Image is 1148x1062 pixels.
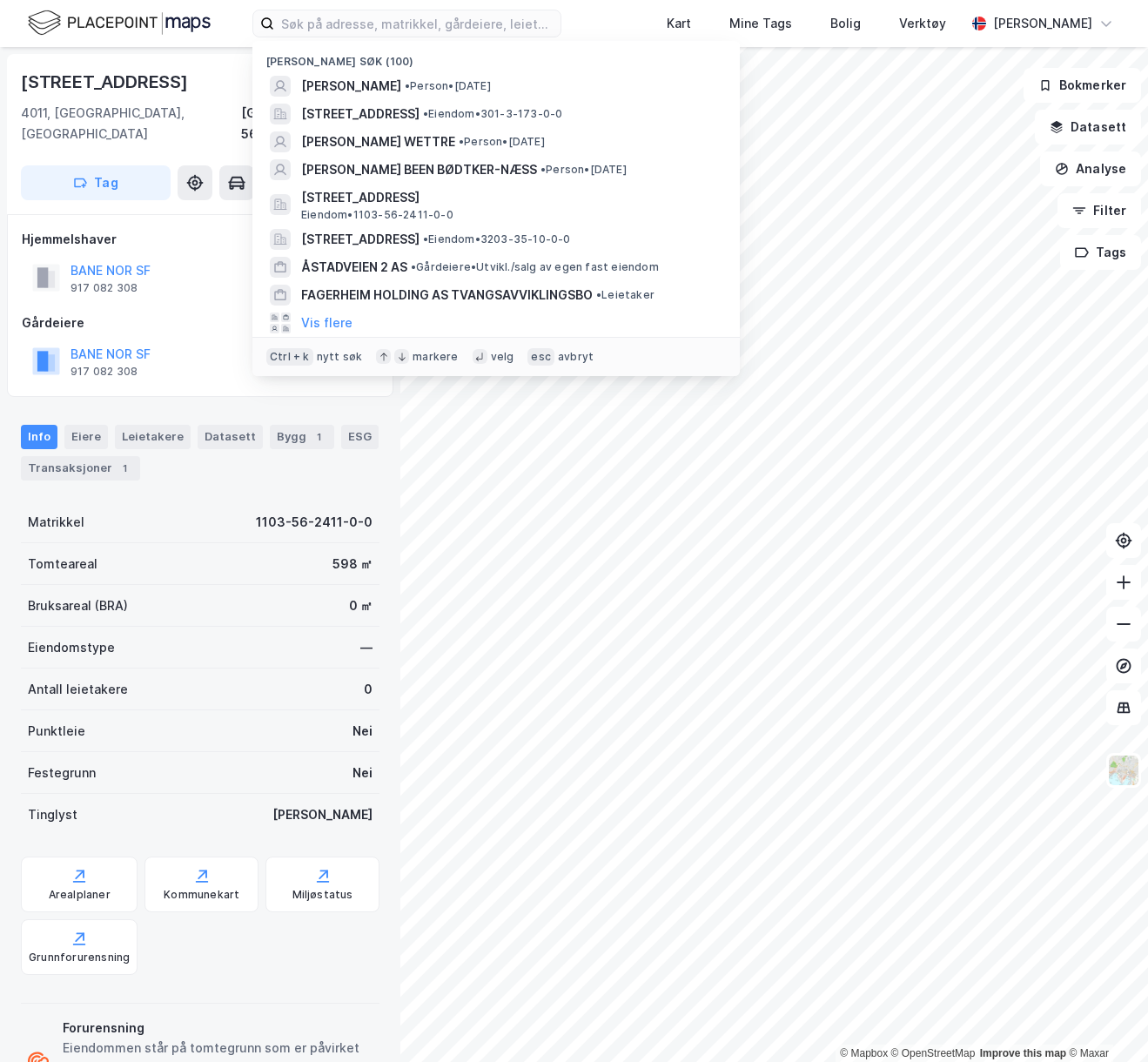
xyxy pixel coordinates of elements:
div: Kart [667,13,691,34]
div: Nei [352,763,373,783]
div: Verktøy [899,13,946,34]
img: logo.f888ab2527a4732fd821a326f86c7f29.svg [28,8,211,38]
div: velg [491,350,514,364]
div: Arealplaner [49,888,111,902]
div: Tomteareal [28,554,97,575]
div: avbryt [558,350,594,364]
div: 1 [116,460,133,477]
span: [STREET_ADDRESS] [301,104,420,124]
div: Ctrl + k [266,348,313,366]
div: Bruksareal (BRA) [28,595,128,616]
div: 917 082 308 [70,281,138,295]
span: • [423,232,428,245]
div: 598 ㎡ [332,554,373,575]
button: Tags [1060,235,1141,270]
span: Person • [DATE] [405,79,491,93]
div: esc [527,348,554,366]
div: Info [21,425,57,449]
div: Grunnforurensning [29,951,130,965]
span: [PERSON_NAME] BEEN BØDTKER-NÆSS [301,159,537,180]
img: Z [1107,754,1140,787]
div: [STREET_ADDRESS] [21,68,191,96]
div: ESG [341,425,379,449]
div: — [360,637,373,658]
div: Kommunekart [164,888,239,902]
div: nytt søk [317,350,363,364]
span: • [411,260,416,273]
div: Nei [352,721,373,742]
div: markere [413,350,458,364]
span: [STREET_ADDRESS] [301,229,420,250]
span: Person • [DATE] [540,163,627,177]
button: Tag [21,165,171,200]
span: Eiendom • 1103-56-2411-0-0 [301,208,453,222]
div: Tinglyst [28,804,77,825]
button: Bokmerker [1024,68,1141,103]
div: [PERSON_NAME] [993,13,1092,34]
div: [GEOGRAPHIC_DATA], 56/2411 [241,103,379,145]
div: Leietakere [115,425,191,449]
span: • [423,107,428,120]
div: 4011, [GEOGRAPHIC_DATA], [GEOGRAPHIC_DATA] [21,103,241,145]
div: [PERSON_NAME] søk (100) [252,41,740,72]
div: Forurensning [63,1018,373,1038]
div: Gårdeiere [22,313,379,333]
a: Mapbox [840,1047,888,1059]
span: Person • [DATE] [459,135,545,149]
div: Bolig [830,13,861,34]
div: Eiere [64,425,108,449]
span: • [405,79,410,92]
div: 0 ㎡ [349,595,373,616]
div: [PERSON_NAME] [272,804,373,825]
div: 1 [310,428,327,446]
button: Analyse [1040,151,1141,186]
span: • [540,163,546,176]
div: Festegrunn [28,763,96,783]
div: Eiendomstype [28,637,115,658]
button: Datasett [1035,110,1141,145]
span: Eiendom • 301-3-173-0-0 [423,107,562,121]
div: Miljøstatus [292,888,353,902]
a: Improve this map [980,1047,1066,1059]
span: • [459,135,464,148]
div: 0 [364,679,373,700]
div: Mine Tags [729,13,792,34]
iframe: Chat Widget [1061,978,1148,1062]
div: Antall leietakere [28,679,128,700]
button: Vis flere [301,313,352,333]
span: Leietaker [596,288,655,302]
div: Datasett [198,425,263,449]
a: OpenStreetMap [891,1047,976,1059]
div: Hjemmelshaver [22,229,379,250]
button: Filter [1057,193,1141,228]
input: Søk på adresse, matrikkel, gårdeiere, leietakere eller personer [274,10,561,37]
span: Eiendom • 3203-35-10-0-0 [423,232,571,246]
div: 917 082 308 [70,365,138,379]
span: • [596,288,601,301]
div: Punktleie [28,721,85,742]
div: Bygg [270,425,334,449]
span: [PERSON_NAME] WETTRE [301,131,455,152]
span: [STREET_ADDRESS] [301,187,719,208]
span: FAGERHEIM HOLDING AS TVANGSAVVIKLINGSBO [301,285,593,306]
span: [PERSON_NAME] [301,76,401,97]
span: ÅSTADVEIEN 2 AS [301,257,407,278]
div: Transaksjoner [21,456,140,481]
div: 1103-56-2411-0-0 [256,512,373,533]
div: Matrikkel [28,512,84,533]
span: Gårdeiere • Utvikl./salg av egen fast eiendom [411,260,659,274]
